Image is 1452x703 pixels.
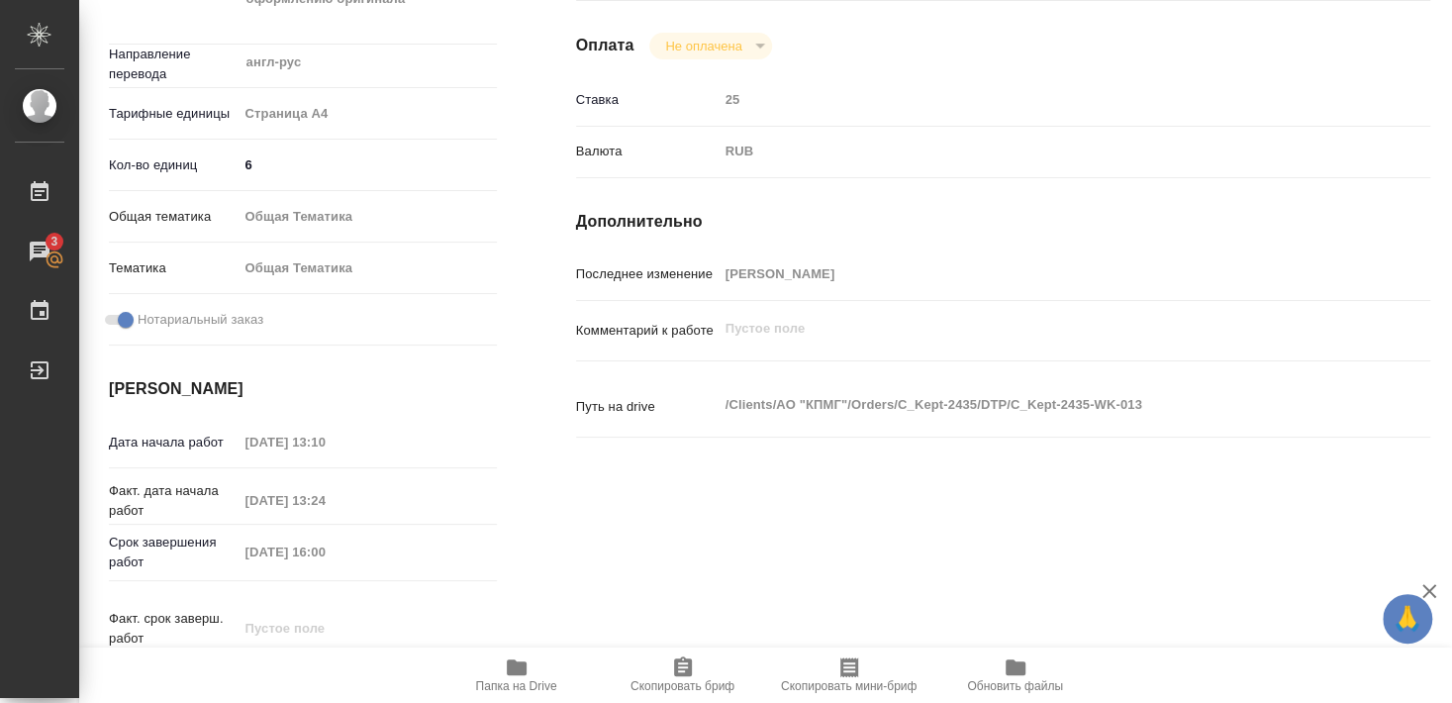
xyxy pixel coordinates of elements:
input: Пустое поле [239,428,412,456]
button: Скопировать бриф [600,648,766,703]
p: Комментарий к работе [576,321,719,341]
p: Общая тематика [109,207,239,227]
input: Пустое поле [719,259,1359,288]
input: Пустое поле [719,85,1359,114]
p: Факт. срок заверш. работ [109,609,239,649]
div: Общая Тематика [239,200,497,234]
p: Тематика [109,258,239,278]
input: ✎ Введи что-нибудь [239,151,497,179]
button: Скопировать мини-бриф [766,648,932,703]
h4: Дополнительно [576,210,1430,234]
p: Последнее изменение [576,264,719,284]
p: Направление перевода [109,45,239,84]
button: Не оплачена [659,38,747,54]
p: Валюта [576,142,719,161]
div: Общая Тематика [239,251,497,285]
span: Скопировать мини-бриф [781,679,917,693]
p: Срок завершения работ [109,533,239,572]
button: Папка на Drive [434,648,600,703]
h4: [PERSON_NAME] [109,377,497,401]
h4: Оплата [576,34,634,57]
span: 🙏 [1391,598,1424,640]
span: Скопировать бриф [630,679,734,693]
div: Страница А4 [239,97,497,131]
p: Ставка [576,90,719,110]
p: Путь на drive [576,397,719,417]
button: Обновить файлы [932,648,1099,703]
span: 3 [39,232,69,251]
p: Кол-во единиц [109,155,239,175]
textarea: /Clients/АО "КПМГ"/Orders/C_Kept-2435/DTP/C_Kept-2435-WK-013 [719,388,1359,422]
p: Тарифные единицы [109,104,239,124]
span: Папка на Drive [476,679,557,693]
div: RUB [719,135,1359,168]
span: Нотариальный заказ [138,310,263,330]
button: 🙏 [1383,594,1432,644]
input: Пустое поле [239,486,412,515]
a: 3 [5,227,74,276]
p: Факт. дата начала работ [109,481,239,521]
span: Обновить файлы [967,679,1063,693]
p: Дата начала работ [109,433,239,452]
div: Не оплачена [649,33,771,59]
input: Пустое поле [239,614,412,643]
input: Пустое поле [239,538,412,566]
